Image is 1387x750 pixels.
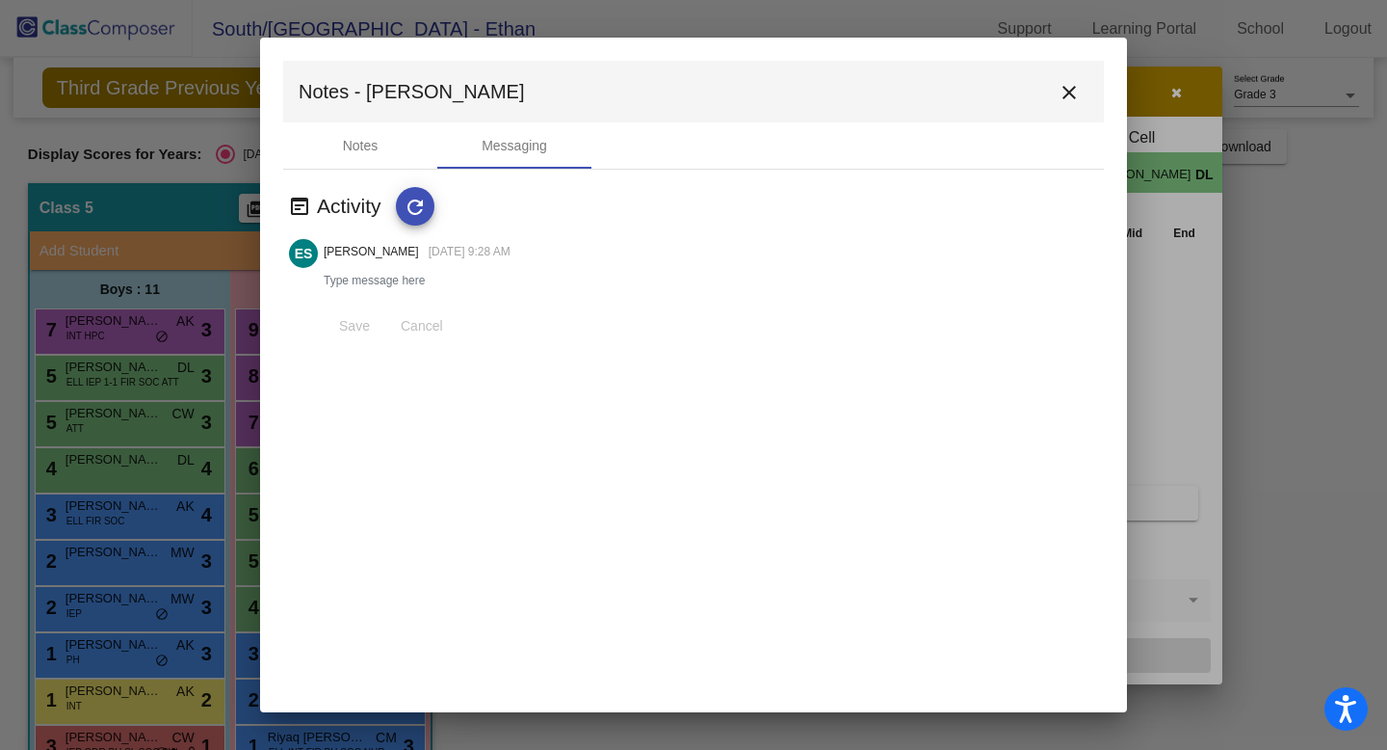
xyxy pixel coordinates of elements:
span: Cancel [401,318,443,334]
p: [PERSON_NAME] [324,243,419,260]
mat-icon: wysiwyg [288,195,311,218]
div: Notes [343,136,379,156]
mat-chip-avatar: ES [289,239,318,268]
span: Notes - [PERSON_NAME] [299,76,525,107]
span: [DATE] 9:28 AM [429,245,510,258]
h3: Activity [317,194,396,218]
mat-icon: close [1058,81,1081,104]
mat-icon: refresh [404,196,427,219]
span: Save [339,318,370,334]
div: Messaging [482,136,547,156]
